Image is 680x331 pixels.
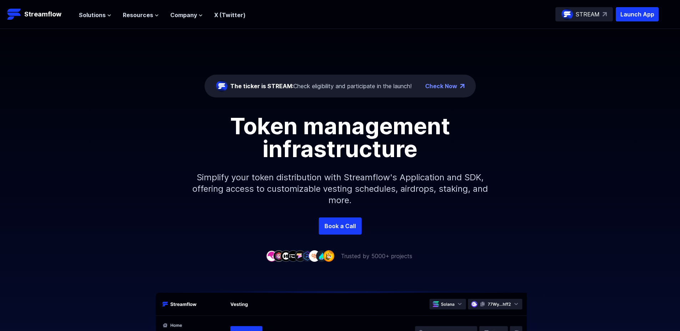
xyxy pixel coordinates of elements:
p: Streamflow [24,9,61,19]
img: Streamflow Logo [7,7,21,21]
a: STREAM [555,7,613,21]
a: Book a Call [319,217,362,235]
img: company-9 [323,250,334,261]
span: Resources [123,11,153,19]
img: streamflow-logo-circle.png [216,80,227,92]
img: company-4 [287,250,299,261]
button: Solutions [79,11,111,19]
img: company-6 [302,250,313,261]
button: Company [170,11,203,19]
img: company-7 [309,250,320,261]
button: Resources [123,11,159,19]
span: The ticker is STREAM: [230,82,293,90]
p: Simplify your token distribution with Streamflow's Application and SDK, offering access to custom... [187,160,494,217]
div: Check eligibility and participate in the launch! [230,82,412,90]
img: company-8 [316,250,327,261]
img: company-2 [273,250,284,261]
a: X (Twitter) [214,11,246,19]
img: company-3 [280,250,292,261]
img: company-1 [266,250,277,261]
span: Company [170,11,197,19]
a: Check Now [425,82,457,90]
a: Streamflow [7,7,72,21]
p: Trusted by 5000+ projects [341,252,412,260]
button: Launch App [616,7,659,21]
h1: Token management infrastructure [180,115,501,160]
img: company-5 [294,250,306,261]
img: top-right-arrow.svg [603,12,607,16]
p: STREAM [576,10,600,19]
img: streamflow-logo-circle.png [561,9,573,20]
img: top-right-arrow.png [460,84,464,88]
span: Solutions [79,11,106,19]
